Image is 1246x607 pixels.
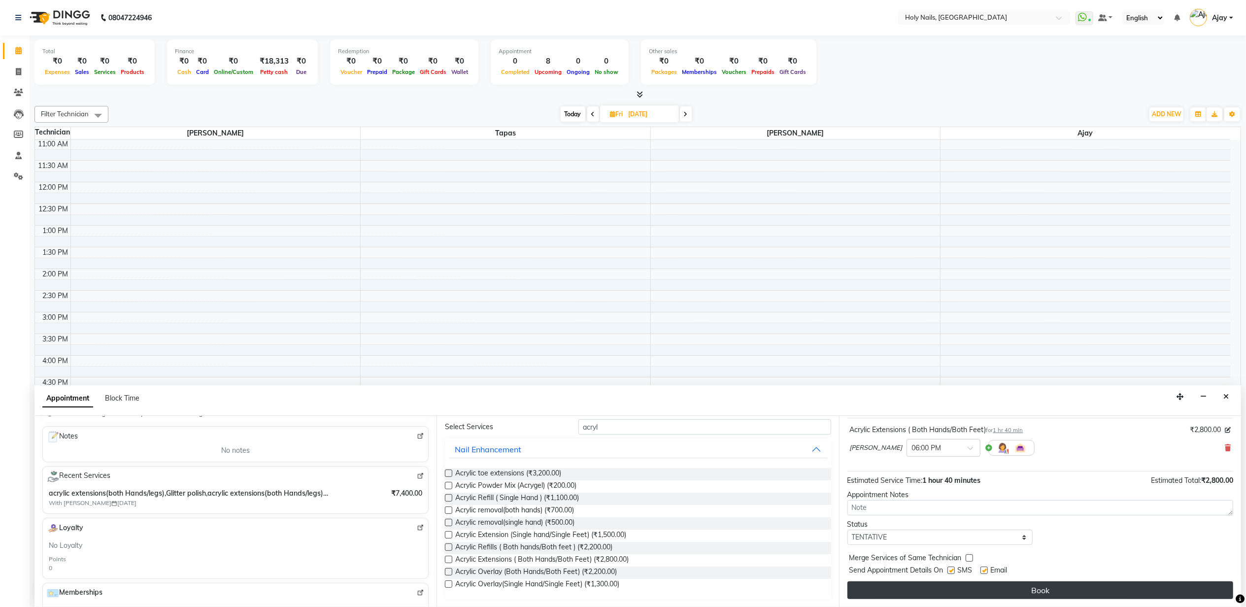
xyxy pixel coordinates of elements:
[997,442,1009,454] img: Hairdresser.png
[578,419,831,435] input: Search by service name
[455,579,619,591] span: Acrylic Overlay(Single Hand/Single Feet) (₹1,300.00)
[923,476,981,485] span: 1 hour 40 minutes
[41,356,70,366] div: 4:00 PM
[108,4,152,32] b: 08047224946
[211,56,256,67] div: ₹0
[258,68,291,75] span: Petty cash
[294,68,309,75] span: Due
[41,291,70,301] div: 2:30 PM
[211,68,256,75] span: Online/Custom
[455,468,561,480] span: Acrylic toe extensions (₹3,200.00)
[293,56,310,67] div: ₹0
[47,471,110,482] span: Recent Services
[105,394,139,403] span: Block Time
[417,68,449,75] span: Gift Cards
[92,56,118,67] div: ₹0
[41,269,70,279] div: 2:00 PM
[649,56,679,67] div: ₹0
[850,425,1023,435] div: Acrylic Extensions ( Both Hands/Both Feet)
[1219,389,1233,405] button: Close
[37,182,70,193] div: 12:00 PM
[1014,442,1026,454] img: Interior.png
[649,47,808,56] div: Other sales
[455,480,576,493] span: Acrylic Powder Mix (Acrygel) (₹200.00)
[532,68,564,75] span: Upcoming
[92,68,118,75] span: Services
[390,68,417,75] span: Package
[49,564,52,573] div: 0
[42,390,93,407] span: Appointment
[564,68,592,75] span: Ongoing
[118,56,147,67] div: ₹0
[1190,425,1221,435] span: ₹2,800.00
[847,476,923,485] span: Estimated Service Time:
[455,542,612,554] span: Acrylic Refills ( Both hands/Both feet ) (₹2,200.00)
[849,553,962,565] span: Merge Services of Same Technician
[417,56,449,67] div: ₹0
[41,377,70,388] div: 4:30 PM
[361,127,650,139] span: Tapas
[36,139,70,149] div: 11:00 AM
[455,530,626,542] span: Acrylic Extension (Single hand/Single Feet) (₹1,500.00)
[1201,476,1233,485] span: ₹2,800.00
[37,204,70,214] div: 12:30 PM
[391,488,422,499] span: ₹7,400.00
[390,56,417,67] div: ₹0
[847,581,1233,599] button: Book
[455,443,521,455] div: Nail Enhancement
[719,56,749,67] div: ₹0
[36,161,70,171] div: 11:30 AM
[626,107,675,122] input: 2025-10-17
[365,68,390,75] span: Prepaid
[561,106,585,122] span: Today
[941,127,1230,139] span: Ajay
[847,490,1233,500] div: Appointment Notes
[41,247,70,258] div: 1:30 PM
[47,431,78,443] span: Notes
[847,519,1033,530] div: Status
[958,565,973,577] span: SMS
[42,47,147,56] div: Total
[35,127,70,137] div: Technician
[338,47,471,56] div: Redemption
[49,555,66,564] div: Points
[777,56,808,67] div: ₹0
[849,565,943,577] span: Send Appointment Details On
[41,110,89,118] span: Filter Technician
[194,68,211,75] span: Card
[455,493,579,505] span: Acrylic Refill ( Single Hand ) (₹1,100.00)
[1212,13,1227,23] span: Ajay
[118,68,147,75] span: Products
[679,56,719,67] div: ₹0
[47,587,102,599] span: Memberships
[592,56,621,67] div: 0
[532,56,564,67] div: 8
[72,56,92,67] div: ₹0
[41,312,70,323] div: 3:00 PM
[1225,427,1231,433] i: Edit price
[438,422,571,432] div: Select Services
[455,567,617,579] span: Acrylic Overlay (Both Hands/Both Feet) (₹2,200.00)
[449,68,471,75] span: Wallet
[749,68,777,75] span: Prepaids
[649,68,679,75] span: Packages
[365,56,390,67] div: ₹0
[338,56,365,67] div: ₹0
[175,68,194,75] span: Cash
[749,56,777,67] div: ₹0
[986,427,1023,434] small: for
[72,68,92,75] span: Sales
[564,56,592,67] div: 0
[991,565,1008,577] span: Email
[850,443,903,453] span: [PERSON_NAME]
[42,56,72,67] div: ₹0
[175,56,194,67] div: ₹0
[49,499,172,507] span: With [PERSON_NAME] [DATE]
[256,56,293,67] div: ₹18,313
[499,68,532,75] span: Completed
[221,445,250,456] span: No notes
[41,334,70,344] div: 3:30 PM
[499,47,621,56] div: Appointment
[49,488,329,499] span: acrylic extensions(both Hands/legs),Glitter polish,acrylic extensions(both Hands/legs),Glitter po...
[338,68,365,75] span: Voucher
